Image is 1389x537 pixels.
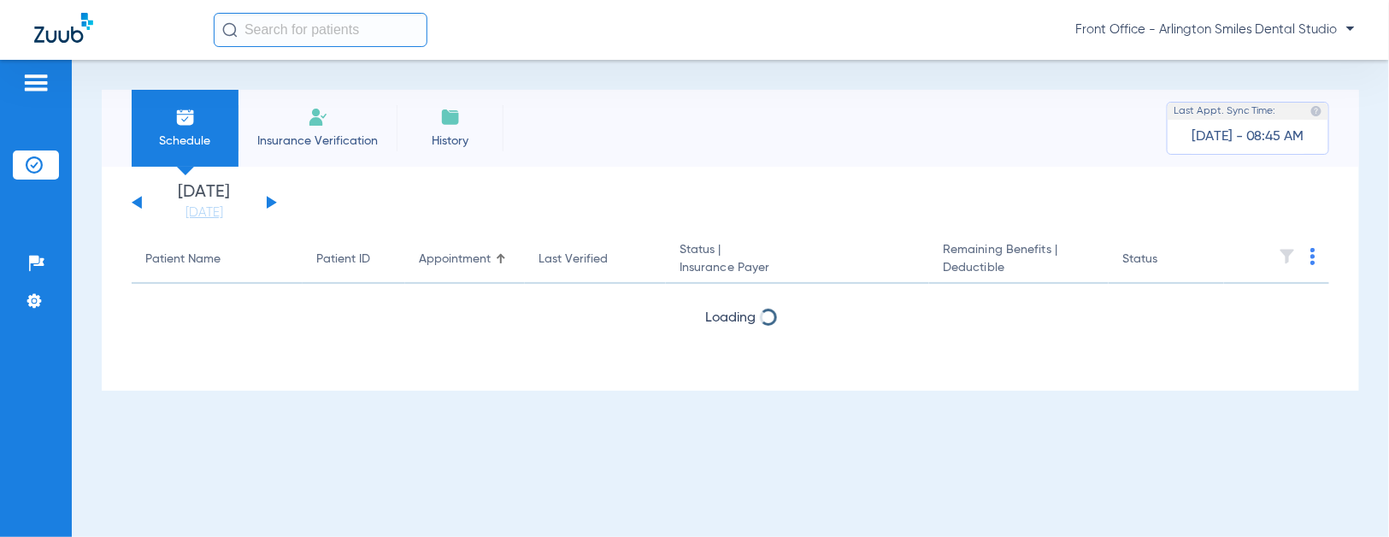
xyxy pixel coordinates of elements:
img: Manual Insurance Verification [308,107,328,127]
div: Patient ID [316,251,370,268]
span: Loading [705,311,756,325]
img: filter.svg [1279,248,1296,265]
div: Patient ID [316,251,391,268]
th: Remaining Benefits | [929,236,1109,284]
img: Search Icon [222,22,238,38]
input: Search for patients [214,13,427,47]
span: Schedule [144,133,226,150]
span: Deductible [943,259,1095,277]
a: [DATE] [153,204,256,221]
li: [DATE] [153,184,256,221]
div: Patient Name [145,251,221,268]
img: History [440,107,461,127]
img: Schedule [175,107,196,127]
img: Zuub Logo [34,13,93,43]
div: Appointment [419,251,511,268]
span: History [409,133,491,150]
div: Last Verified [539,251,652,268]
iframe: Chat Widget [1304,455,1389,537]
div: Appointment [419,251,491,268]
div: Patient Name [145,251,289,268]
img: hamburger-icon [22,73,50,93]
th: Status [1109,236,1224,284]
img: last sync help info [1310,105,1322,117]
th: Status | [666,236,929,284]
span: Insurance Payer [680,259,915,277]
span: [DATE] - 08:45 AM [1192,128,1304,145]
img: group-dot-blue.svg [1310,248,1315,265]
span: Insurance Verification [251,133,384,150]
div: Last Verified [539,251,608,268]
span: Last Appt. Sync Time: [1174,103,1276,120]
span: Front Office - Arlington Smiles Dental Studio [1075,21,1355,38]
